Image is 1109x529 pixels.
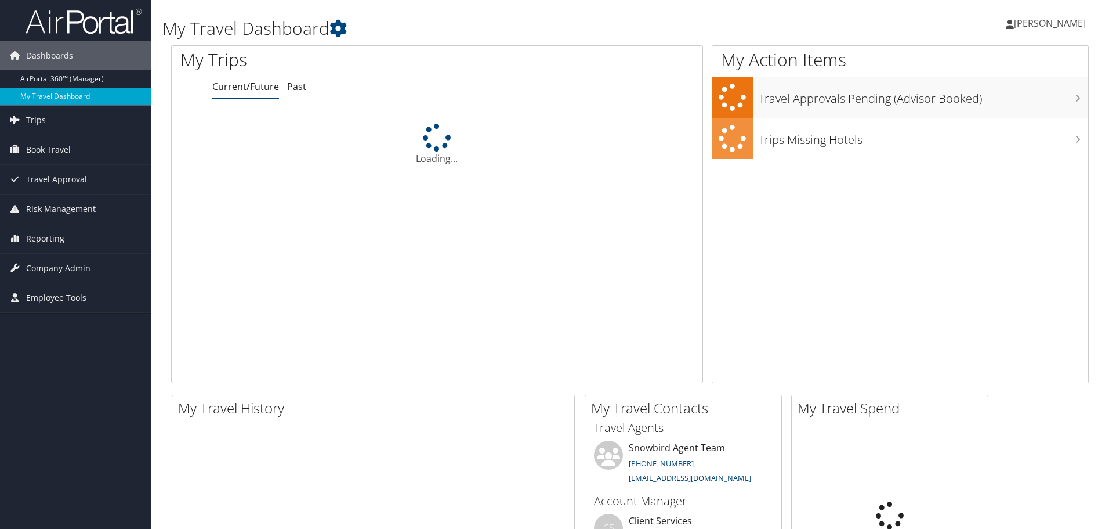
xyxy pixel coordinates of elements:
[26,135,71,164] span: Book Travel
[26,165,87,194] span: Travel Approval
[26,254,90,283] span: Company Admin
[712,118,1088,159] a: Trips Missing Hotels
[594,493,773,509] h3: Account Manager
[26,195,96,224] span: Risk Management
[180,48,473,72] h1: My Trips
[798,398,988,418] h2: My Travel Spend
[178,398,574,418] h2: My Travel History
[759,85,1088,107] h3: Travel Approvals Pending (Advisor Booked)
[588,441,778,488] li: Snowbird Agent Team
[1014,17,1086,30] span: [PERSON_NAME]
[287,80,306,93] a: Past
[172,124,702,165] div: Loading...
[26,8,142,35] img: airportal-logo.png
[212,80,279,93] a: Current/Future
[759,126,1088,148] h3: Trips Missing Hotels
[26,224,64,253] span: Reporting
[26,283,86,312] span: Employee Tools
[629,473,751,483] a: [EMAIL_ADDRESS][DOMAIN_NAME]
[712,48,1088,72] h1: My Action Items
[712,77,1088,118] a: Travel Approvals Pending (Advisor Booked)
[26,41,73,70] span: Dashboards
[629,458,694,469] a: [PHONE_NUMBER]
[594,420,773,436] h3: Travel Agents
[162,16,786,41] h1: My Travel Dashboard
[591,398,781,418] h2: My Travel Contacts
[26,106,46,135] span: Trips
[1006,6,1097,41] a: [PERSON_NAME]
